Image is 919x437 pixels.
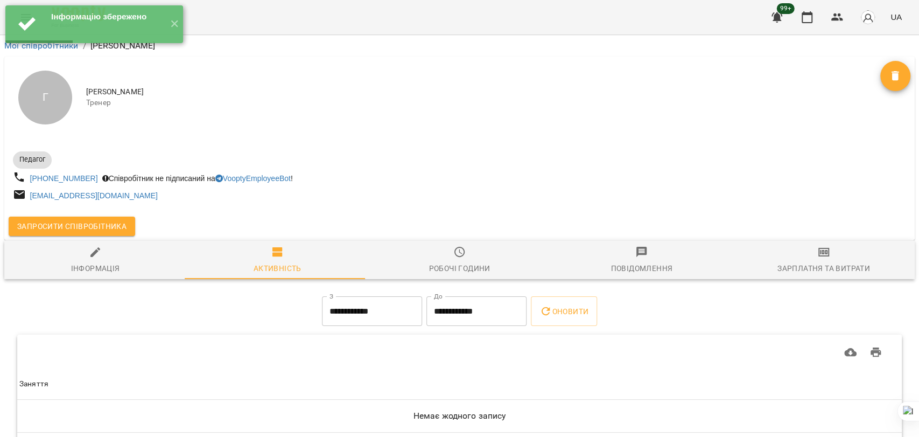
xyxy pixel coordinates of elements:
[838,339,864,365] button: Завантажити CSV
[611,262,672,275] div: Повідомлення
[19,378,900,391] span: Заняття
[215,174,291,183] a: VooptyEmployeeBot
[30,191,158,200] a: [EMAIL_ADDRESS][DOMAIN_NAME]
[19,408,900,424] h6: Немає жодного запису
[9,217,135,236] button: Запросити співробітника
[886,7,906,27] button: UA
[860,10,875,25] img: avatar_s.png
[100,171,295,186] div: Співробітник не підписаний на !
[86,98,880,108] span: Тренер
[19,378,48,391] div: Sort
[863,339,889,365] button: Друк
[86,87,880,98] span: [PERSON_NAME]
[71,262,120,275] div: Інформація
[30,174,98,183] a: [PHONE_NUMBER]
[13,155,52,164] span: Педагог
[429,262,490,275] div: Робочі години
[18,71,72,124] div: Г
[19,378,48,391] div: Заняття
[51,11,162,23] div: Інформацію збережено
[254,262,301,275] div: Активність
[777,3,795,14] span: 99+
[17,220,127,233] span: Запросити співробітника
[890,11,902,23] span: UA
[4,39,915,52] nav: breadcrumb
[17,335,902,369] div: Table Toolbar
[777,262,870,275] div: Зарплатня та Витрати
[880,61,910,91] button: Видалити
[539,305,588,318] span: Оновити
[531,296,597,327] button: Оновити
